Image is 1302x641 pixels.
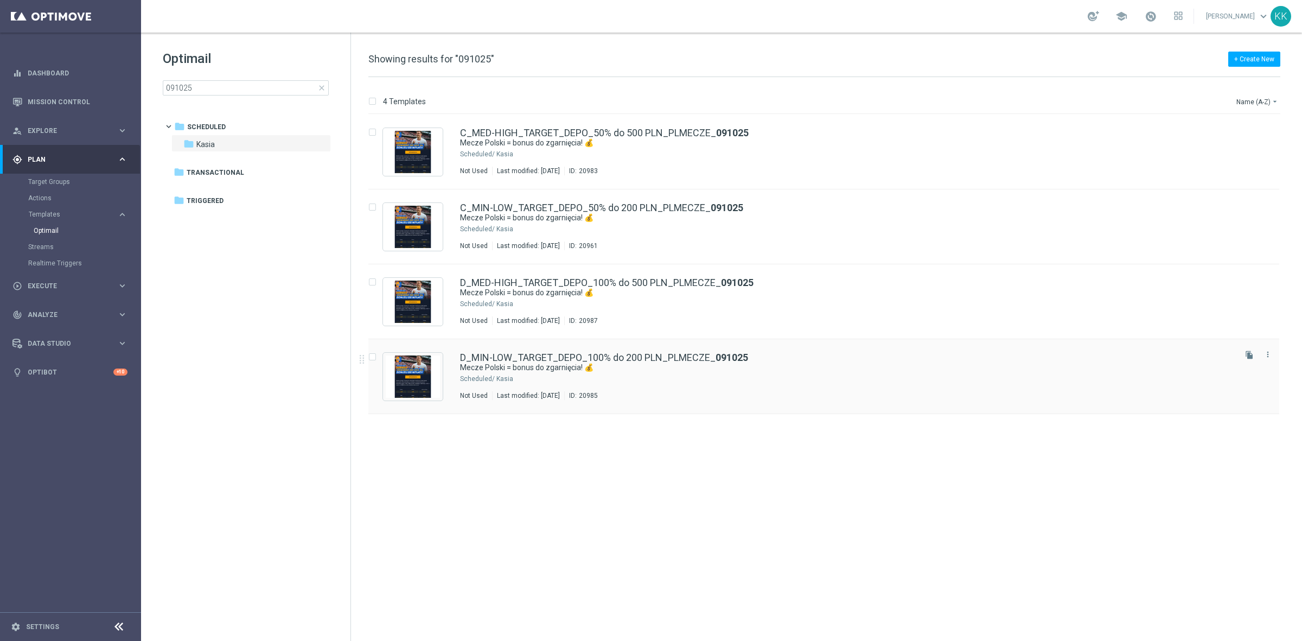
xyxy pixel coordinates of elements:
button: Templates keyboard_arrow_right [28,210,128,219]
a: Mission Control [28,87,127,116]
a: Streams [28,243,113,251]
a: Settings [26,624,59,630]
a: Dashboard [28,59,127,87]
a: D_MIN-LOW_TARGET_DEPO_100% do 200 PLN_PLMECZE_091025 [460,353,748,363]
img: 20961.jpeg [386,206,440,248]
div: Scheduled/Kasia [496,375,1234,383]
span: Explore [28,128,117,134]
div: Templates [28,206,140,239]
div: Mission Control [12,87,127,116]
span: keyboard_arrow_down [1258,10,1269,22]
i: folder [174,167,184,177]
a: C_MED-HIGH_TARGET_DEPO_50% do 500 PLN_PLMECZE_091025 [460,128,749,138]
a: Target Groups [28,177,113,186]
div: Streams [28,239,140,255]
span: Kasia [196,139,215,149]
i: equalizer [12,68,22,78]
a: Optibot [28,358,113,386]
div: Templates [29,211,117,218]
div: Execute [12,281,117,291]
a: C_MIN-LOW_TARGET_DEPO_50% do 200 PLN_PLMECZE_091025 [460,203,743,213]
i: play_circle_outline [12,281,22,291]
div: ID: [564,316,598,325]
i: gps_fixed [12,155,22,164]
div: KK [1271,6,1291,27]
div: ID: [564,242,598,250]
button: more_vert [1262,348,1273,361]
div: Actions [28,190,140,206]
span: Analyze [28,312,117,318]
div: Last modified: [DATE] [493,242,564,250]
div: Press SPACE to select this row. [358,264,1300,339]
div: Optibot [12,358,127,386]
b: 091025 [716,127,749,138]
div: gps_fixed Plan keyboard_arrow_right [12,155,128,164]
i: person_search [12,126,22,136]
i: folder [174,121,185,132]
div: Scheduled/ [460,225,495,233]
div: ID: [564,167,598,175]
button: Mission Control [12,98,128,106]
button: lightbulb Optibot +10 [12,368,128,377]
div: Scheduled/Kasia [496,150,1234,158]
div: +10 [113,369,127,376]
i: keyboard_arrow_right [117,125,127,136]
a: Realtime Triggers [28,259,113,268]
a: [PERSON_NAME]keyboard_arrow_down [1205,8,1271,24]
button: Name (A-Z)arrow_drop_down [1235,95,1280,108]
button: file_copy [1242,348,1256,362]
a: Mecze Polski = bonus do zgarnięcia! 💰 [460,213,1209,223]
i: lightbulb [12,367,22,377]
button: Data Studio keyboard_arrow_right [12,339,128,348]
div: Explore [12,126,117,136]
a: Mecze Polski = bonus do zgarnięcia! 💰 [460,138,1209,148]
span: Showing results for "091025" [368,53,494,65]
div: Not Used [460,391,488,400]
i: arrow_drop_down [1271,97,1279,106]
div: Not Used [460,242,488,250]
div: Scheduled/Kasia [496,300,1234,308]
b: 091025 [716,352,748,363]
i: settings [11,622,21,632]
h1: Optimail [163,50,329,67]
div: Scheduled/ [460,300,495,308]
div: 20983 [579,167,598,175]
div: Press SPACE to select this row. [358,189,1300,264]
div: ID: [564,391,598,400]
p: 4 Templates [383,97,426,106]
span: close [317,84,326,92]
i: keyboard_arrow_right [117,210,127,220]
div: 20987 [579,316,598,325]
img: 20987.jpeg [386,281,440,323]
div: Optimail [34,223,140,239]
div: Mecze Polski = bonus do zgarnięcia! 💰 [460,138,1234,148]
div: Last modified: [DATE] [493,167,564,175]
div: Last modified: [DATE] [493,316,564,325]
i: track_changes [12,310,22,320]
span: Scheduled [187,122,226,132]
div: Mecze Polski = bonus do zgarnięcia! 💰 [460,213,1234,223]
i: keyboard_arrow_right [117,281,127,291]
div: Plan [12,155,117,164]
a: Mecze Polski = bonus do zgarnięcia! 💰 [460,288,1209,298]
span: Execute [28,283,117,289]
i: keyboard_arrow_right [117,338,127,348]
span: Templates [29,211,106,218]
a: Mecze Polski = bonus do zgarnięcia! 💰 [460,363,1209,373]
button: play_circle_outline Execute keyboard_arrow_right [12,282,128,290]
div: Scheduled/ [460,150,495,158]
i: folder [174,195,184,206]
button: track_changes Analyze keyboard_arrow_right [12,310,128,319]
span: Plan [28,156,117,163]
a: D_MED-HIGH_TARGET_DEPO_100% do 500 PLN_PLMECZE_091025 [460,278,754,288]
span: school [1115,10,1127,22]
div: Not Used [460,167,488,175]
div: Mecze Polski = bonus do zgarnięcia! 💰 [460,288,1234,298]
button: + Create New [1228,52,1280,67]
